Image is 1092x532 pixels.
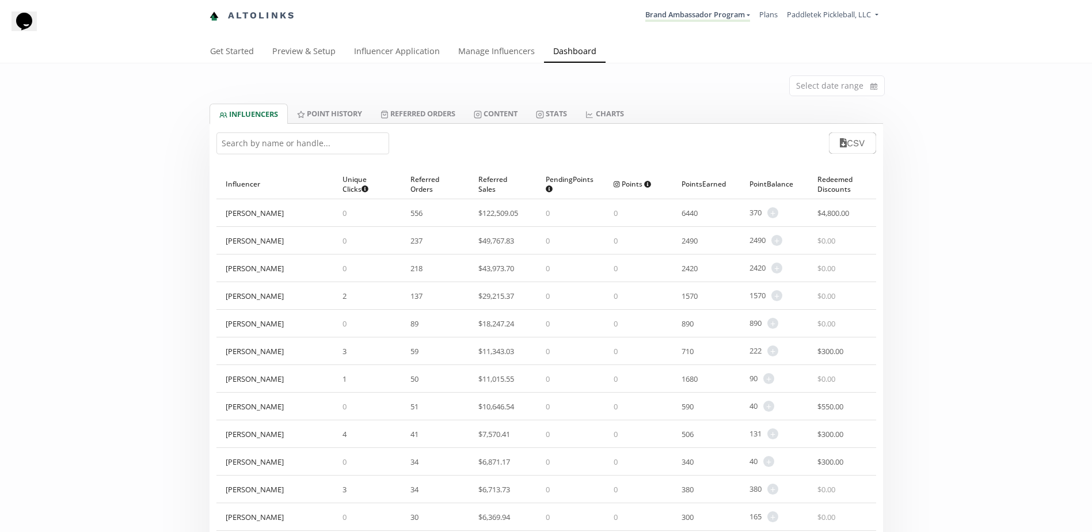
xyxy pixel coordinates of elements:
div: [PERSON_NAME] [226,235,284,246]
span: 59 [410,346,418,356]
span: 34 [410,457,418,467]
span: 40 [749,401,758,412]
span: $ 11,343.03 [478,346,514,356]
div: Referred Sales [478,169,528,199]
span: 0 [546,346,550,356]
span: 0 [546,457,550,467]
a: Influencer Application [345,41,449,64]
span: + [771,235,782,246]
span: 0 [546,235,550,246]
div: [PERSON_NAME] [226,512,284,522]
span: 2490 [682,235,698,246]
span: 0 [546,208,550,218]
span: 34 [410,484,418,495]
span: $ 6,871.17 [478,457,510,467]
span: 710 [682,346,694,356]
span: 300 [682,512,694,522]
a: INFLUENCERS [210,104,288,124]
span: + [767,428,778,439]
span: $ 0.00 [817,484,835,495]
span: 590 [682,401,694,412]
span: $ 0.00 [817,235,835,246]
span: 0 [546,401,550,412]
span: 0 [343,208,347,218]
span: $ 0.00 [817,291,835,301]
span: 165 [749,511,762,522]
div: [PERSON_NAME] [226,318,284,329]
div: [PERSON_NAME] [226,401,284,412]
div: [PERSON_NAME] [226,263,284,273]
span: 506 [682,429,694,439]
a: Stats [527,104,576,123]
span: 51 [410,401,418,412]
span: 0 [343,235,347,246]
span: 0 [343,401,347,412]
span: 1680 [682,374,698,384]
a: Referred Orders [371,104,465,123]
div: [PERSON_NAME] [226,346,284,356]
span: 0 [614,208,618,218]
img: favicon-32x32.png [210,12,219,21]
span: $ 7,570.41 [478,429,510,439]
span: 0 [343,457,347,467]
span: 0 [546,263,550,273]
span: $ 300.00 [817,457,843,467]
span: 0 [546,484,550,495]
span: Points [614,179,651,189]
span: $ 122,509.05 [478,208,518,218]
span: 3 [343,484,347,495]
span: 40 [749,456,758,467]
a: Preview & Setup [263,41,345,64]
span: 131 [749,428,762,439]
div: [PERSON_NAME] [226,457,284,467]
span: 237 [410,235,423,246]
div: [PERSON_NAME] [226,374,284,384]
span: 222 [749,345,762,356]
span: 890 [749,318,762,329]
span: 0 [546,374,550,384]
span: 0 [546,318,550,329]
a: Point HISTORY [288,104,371,123]
span: 370 [749,207,762,218]
span: $ 29,215.37 [478,291,514,301]
span: + [767,207,778,218]
span: 3 [343,346,347,356]
span: 0 [614,318,618,329]
span: 0 [343,318,347,329]
span: $ 0.00 [817,263,835,273]
span: 137 [410,291,423,301]
span: $ 43,973.70 [478,263,514,273]
span: $ 300.00 [817,429,843,439]
a: Altolinks [210,6,296,25]
span: + [763,401,774,412]
span: + [767,484,778,495]
span: Unique Clicks [343,174,383,194]
span: 0 [614,263,618,273]
span: 0 [614,512,618,522]
div: Points Earned [682,169,731,199]
span: $ 0.00 [817,318,835,329]
span: 0 [546,429,550,439]
span: 0 [614,235,618,246]
span: $ 0.00 [817,512,835,522]
a: CHARTS [576,104,633,123]
div: Point Balance [749,169,799,199]
span: 89 [410,318,418,329]
span: 1 [343,374,347,384]
span: $ 4,800.00 [817,208,849,218]
span: + [771,290,782,301]
div: Influencer [226,169,325,199]
span: 2490 [749,235,766,246]
span: $ 300.00 [817,346,843,356]
span: 0 [614,291,618,301]
span: 1570 [749,290,766,301]
span: 380 [682,484,694,495]
input: Search by name or handle... [216,132,389,154]
span: 4 [343,429,347,439]
span: + [763,373,774,384]
span: $ 11,015.55 [478,374,514,384]
div: [PERSON_NAME] [226,291,284,301]
a: Dashboard [544,41,606,64]
span: + [771,263,782,273]
span: $ 49,767.83 [478,235,514,246]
